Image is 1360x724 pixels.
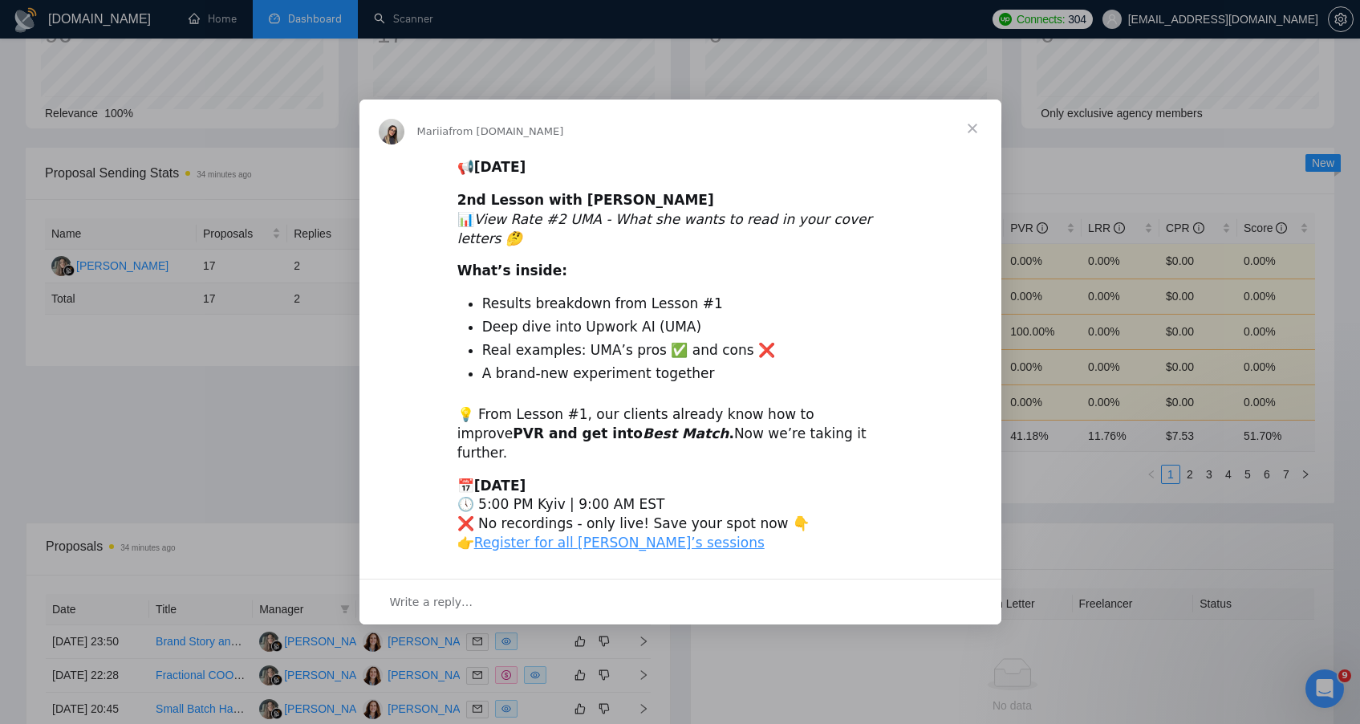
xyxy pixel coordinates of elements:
b: 2nd Lesson with [PERSON_NAME] [457,192,714,208]
span: from [DOMAIN_NAME] [449,125,563,137]
b: [DATE] [474,159,526,175]
li: A brand-new experiment together [482,364,903,384]
span: Mariia [417,125,449,137]
div: 📅 🕔 5:00 PM Kyiv | 9:00 AM EST ❌ No recordings - only live! Save your spot now 👇 👉 [457,477,903,553]
li: Real examples: UMA’s pros ✅ and cons ❌ [482,341,903,360]
div: Open conversation and reply [359,579,1001,624]
li: Results breakdown from Lesson #1 [482,295,903,314]
b: PVR and get into . [513,425,734,441]
b: What’s inside: [457,262,567,279]
b: [DATE] [474,478,526,494]
li: Deep dive into Upwork AI (UMA) [482,318,903,337]
a: Register for all [PERSON_NAME]’s sessions [474,535,765,551]
i: View Rate #2 UMA - What she wants to read in your cover letters 🤔 [457,211,872,246]
img: Profile image for Mariia [379,119,404,144]
div: 💡 From Lesson #1, our clients already know how to improve Now we’re taking it further. [457,405,903,462]
span: Close [944,100,1001,157]
div: 📊 [457,191,903,248]
i: Best Match [643,425,729,441]
div: 📢 [457,158,903,177]
span: Write a reply… [390,592,473,612]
